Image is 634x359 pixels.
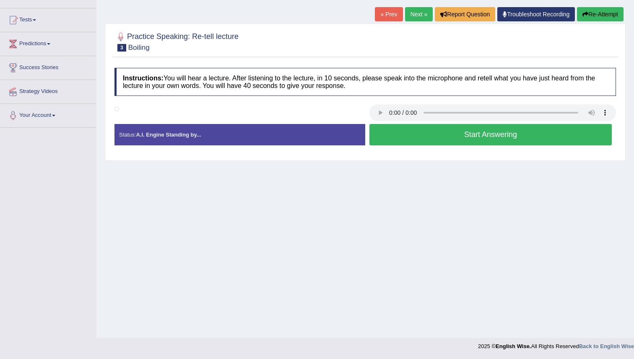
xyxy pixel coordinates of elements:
a: « Prev [375,7,403,21]
button: Start Answering [369,124,612,145]
a: Predictions [0,32,96,53]
h2: Practice Speaking: Re-tell lecture [114,31,239,52]
a: Your Account [0,104,96,125]
a: Back to English Wise [579,343,634,349]
strong: A.I. Engine Standing by... [136,132,201,138]
a: Success Stories [0,56,96,77]
a: Strategy Videos [0,80,96,101]
div: 2025 © All Rights Reserved [478,338,634,350]
button: Re-Attempt [577,7,624,21]
div: Status: [114,124,365,145]
a: Next » [405,7,433,21]
a: Tests [0,8,96,29]
strong: English Wise. [496,343,531,349]
a: Troubleshoot Recording [497,7,575,21]
b: Instructions: [123,75,164,82]
span: 3 [117,44,126,52]
h4: You will hear a lecture. After listening to the lecture, in 10 seconds, please speak into the mic... [114,68,616,96]
button: Report Question [435,7,495,21]
small: Boiling [128,44,150,52]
